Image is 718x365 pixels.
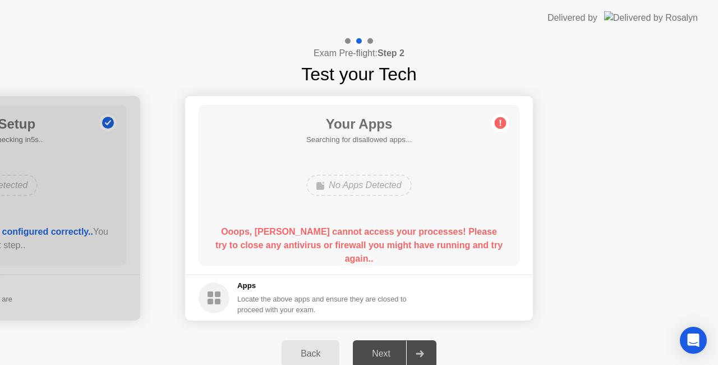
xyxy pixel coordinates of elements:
[306,134,412,145] h5: Searching for disallowed apps...
[237,280,407,291] h5: Apps
[306,175,411,196] div: No Apps Detected
[215,227,503,263] b: Ooops, [PERSON_NAME] cannot access your processes! Please try to close any antivirus or firewall ...
[604,11,698,24] img: Delivered by Rosalyn
[306,114,412,134] h1: Your Apps
[356,349,406,359] div: Next
[301,61,417,88] h1: Test your Tech
[285,349,336,359] div: Back
[237,294,407,315] div: Locate the above apps and ensure they are closed to proceed with your exam.
[547,11,597,25] div: Delivered by
[378,48,404,58] b: Step 2
[314,47,404,60] h4: Exam Pre-flight:
[680,327,707,354] div: Open Intercom Messenger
